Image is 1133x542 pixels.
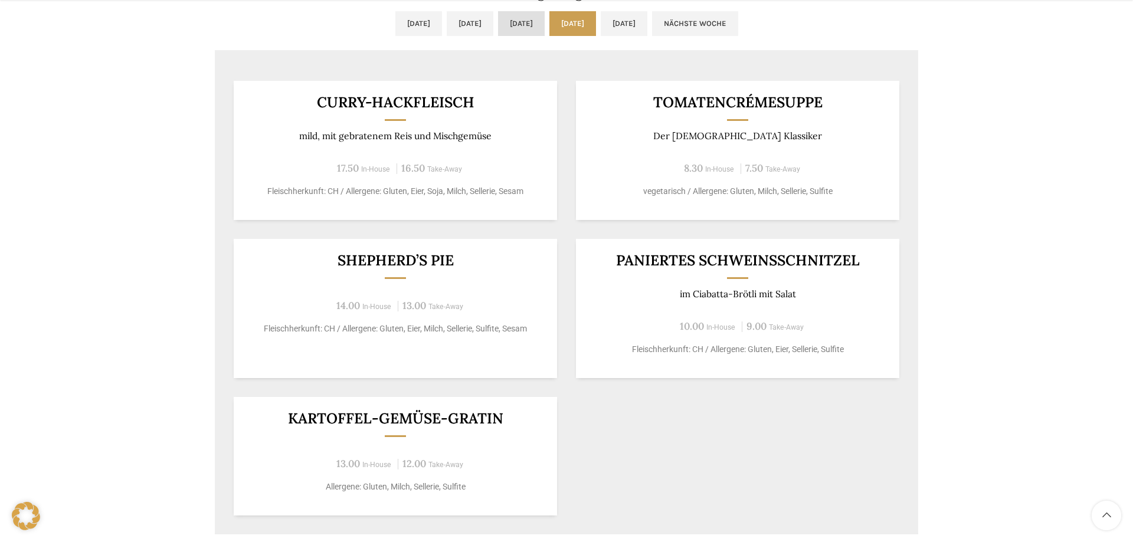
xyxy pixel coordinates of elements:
[680,320,704,333] span: 10.00
[336,299,360,312] span: 14.00
[427,165,462,173] span: Take-Away
[591,185,885,198] p: vegetarisch / Allergene: Gluten, Milch, Sellerie, Sulfite
[769,323,804,331] span: Take-Away
[248,95,543,110] h3: Curry-Hackfleisch
[652,11,738,36] a: Nächste Woche
[361,165,390,173] span: In-House
[684,162,703,175] span: 8.30
[402,457,426,470] span: 12.00
[705,165,734,173] span: In-House
[746,320,767,333] span: 9.00
[745,162,763,175] span: 7.50
[248,481,543,493] p: Allergene: Gluten, Milch, Sellerie, Sulfite
[395,11,442,36] a: [DATE]
[248,411,543,426] h3: Kartoffel-Gemüse-Gratin
[706,323,735,331] span: In-House
[601,11,647,36] a: [DATE]
[362,303,391,311] span: In-House
[248,130,543,142] p: mild, mit gebratenem Reis und Mischgemüse
[591,95,885,110] h3: Tomatencrémesuppe
[591,288,885,300] p: im Ciabatta-Brötli mit Salat
[591,130,885,142] p: Der [DEMOGRAPHIC_DATA] Klassiker
[428,303,463,311] span: Take-Away
[428,461,463,469] span: Take-Away
[248,185,543,198] p: Fleischherkunft: CH / Allergene: Gluten, Eier, Soja, Milch, Sellerie, Sesam
[248,323,543,335] p: Fleischherkunft: CH / Allergene: Gluten, Eier, Milch, Sellerie, Sulfite, Sesam
[591,343,885,356] p: Fleischherkunft: CH / Allergene: Gluten, Eier, Sellerie, Sulfite
[248,253,543,268] h3: Shepherd’s Pie
[337,162,359,175] span: 17.50
[549,11,596,36] a: [DATE]
[765,165,800,173] span: Take-Away
[336,457,360,470] span: 13.00
[498,11,545,36] a: [DATE]
[402,299,426,312] span: 13.00
[591,253,885,268] h3: Paniertes Schweinsschnitzel
[1092,501,1121,530] a: Scroll to top button
[362,461,391,469] span: In-House
[447,11,493,36] a: [DATE]
[401,162,425,175] span: 16.50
